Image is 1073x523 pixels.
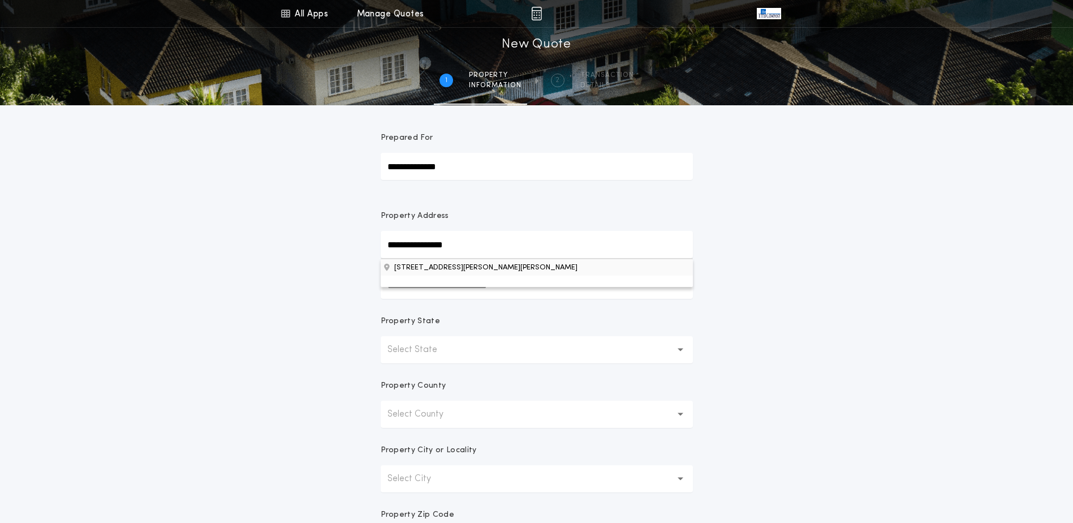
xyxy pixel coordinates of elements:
span: Property [469,71,522,80]
p: Property City or Locality [381,445,477,456]
h2: 2 [555,76,559,85]
p: Select City [387,472,449,486]
p: Select State [387,343,455,357]
button: Select County [381,401,693,428]
span: Transaction [580,71,634,80]
input: Prepared For [381,153,693,180]
span: information [469,81,522,90]
p: Prepared For [381,132,433,144]
img: img [531,7,542,20]
button: Select State [381,336,693,363]
p: Property State [381,316,440,327]
p: Property Address [381,211,693,222]
h1: New Quote [502,36,571,54]
p: Property Zip Code [381,509,454,521]
button: Select City [381,465,693,492]
h2: 1 [445,76,447,85]
p: Property County [381,380,446,392]
p: Select County [387,408,462,421]
img: vs-icon [757,8,781,19]
button: Property Address [381,259,693,276]
span: details [580,81,634,90]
